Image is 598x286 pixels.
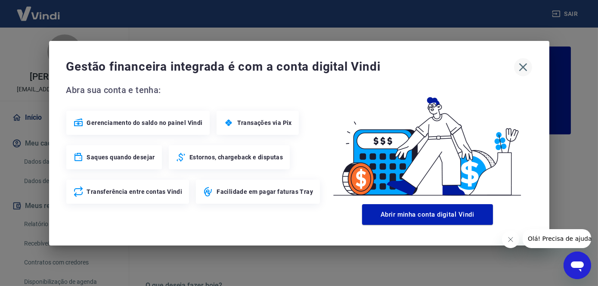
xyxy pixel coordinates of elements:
span: Facilidade em pagar faturas Tray [217,187,313,196]
span: Transações via Pix [237,118,292,127]
iframe: Mensagem da empresa [523,229,591,248]
span: Estornos, chargeback e disputas [189,153,283,162]
span: Abra sua conta e tenha: [66,83,323,97]
iframe: Botão para abrir a janela de mensagens [564,252,591,279]
button: Abrir minha conta digital Vindi [362,204,493,225]
iframe: Fechar mensagem [502,231,519,248]
span: Saques quando desejar [87,153,155,162]
span: Olá! Precisa de ajuda? [5,6,72,13]
span: Transferência entre contas Vindi [87,187,183,196]
span: Gestão financeira integrada é com a conta digital Vindi [66,58,514,75]
img: Good Billing [323,83,532,201]
span: Gerenciamento do saldo no painel Vindi [87,118,203,127]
